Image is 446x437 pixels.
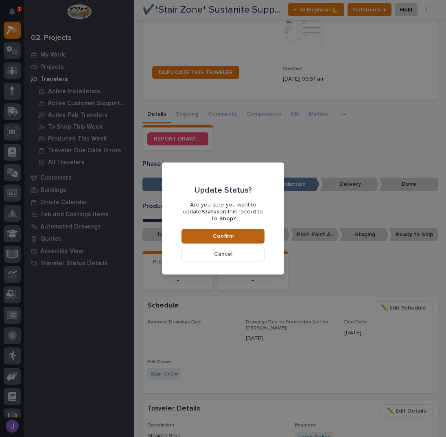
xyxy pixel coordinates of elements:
[181,247,265,261] button: Cancel
[201,209,219,215] b: Status
[211,216,233,222] b: To Shop
[213,233,234,240] span: Confirm
[181,202,265,222] p: Are you sure you want to update on this record to ?
[181,229,265,244] button: Confirm
[214,250,232,258] span: Cancel
[195,185,252,195] p: Update Status?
